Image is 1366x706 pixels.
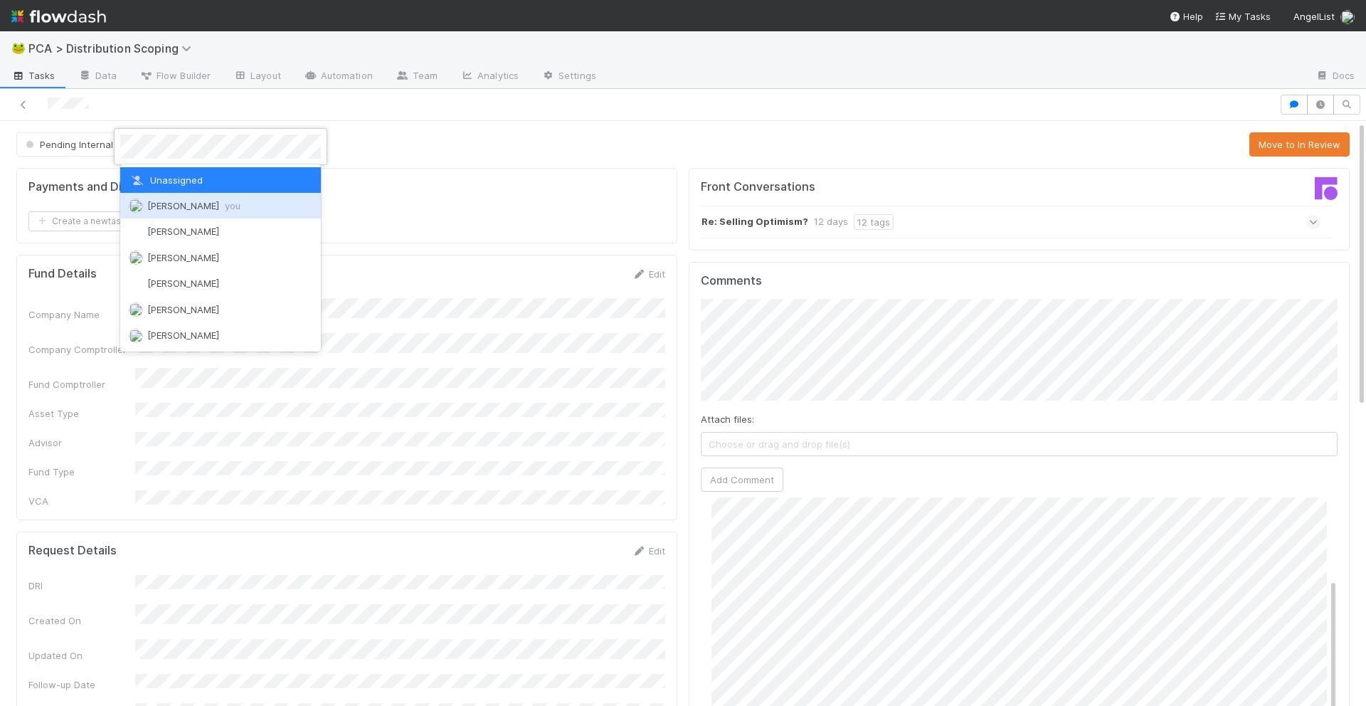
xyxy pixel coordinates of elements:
[225,200,240,211] span: you
[129,302,143,317] img: avatar_5d1523cf-d377-42ee-9d1c-1d238f0f126b.png
[129,329,143,343] img: avatar_8e0a024e-b700-4f9f-aecf-6f1e79dccd3c.png
[129,251,143,265] img: avatar_87e1a465-5456-4979-8ac4-f0cdb5bbfe2d.png
[129,225,143,239] img: avatar_a2d05fec-0a57-4266-8476-74cda3464b0e.png
[129,174,203,186] span: Unassigned
[147,278,219,289] span: [PERSON_NAME]
[147,252,219,263] span: [PERSON_NAME]
[147,226,219,237] span: [PERSON_NAME]
[129,277,143,291] img: avatar_e7d5656d-bda2-4d83-89d6-b6f9721f96bd.png
[129,199,143,213] img: avatar_ad9da010-433a-4b4a-a484-836c288de5e1.png
[147,304,219,315] span: [PERSON_NAME]
[147,200,240,211] span: [PERSON_NAME]
[147,330,219,341] span: [PERSON_NAME]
